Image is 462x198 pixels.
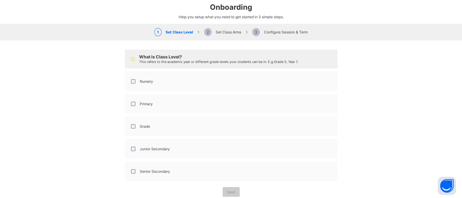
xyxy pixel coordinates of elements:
[139,60,298,64] span: This refers to the academic year or different grade levels your students can be in. E.g. Grade 5,...
[140,147,170,151] label: Junior Secondary
[227,190,235,194] span: Next
[210,3,252,12] span: Onboarding
[154,28,162,36] span: 1
[140,169,170,174] label: Senior Secondary
[204,28,212,36] span: 2
[140,124,150,129] label: Grade
[438,177,456,195] button: Open asap
[140,102,153,106] label: Primary
[252,28,260,36] span: 3
[179,15,284,19] span: Help you setup what you need to get started in 3 simple steps.
[154,30,193,34] span: Set Class Level
[252,30,308,34] span: Configure Session & Term
[204,30,241,34] span: Set Class Arms
[140,79,153,84] label: Nursery
[139,54,182,59] span: What is Class Level?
